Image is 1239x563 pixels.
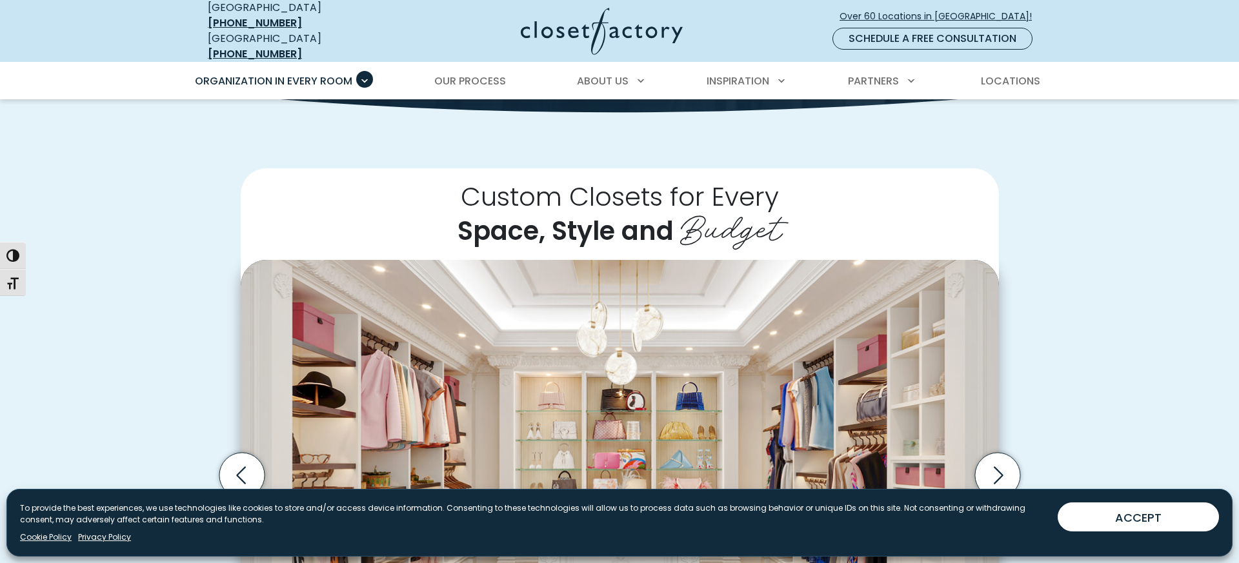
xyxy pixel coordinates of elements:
[577,74,629,88] span: About Us
[970,448,1025,503] button: Next slide
[680,199,782,251] span: Budget
[840,10,1042,23] span: Over 60 Locations in [GEOGRAPHIC_DATA]!
[521,8,683,55] img: Closet Factory Logo
[20,531,72,543] a: Cookie Policy
[195,74,352,88] span: Organization in Every Room
[434,74,506,88] span: Our Process
[1058,502,1219,531] button: ACCEPT
[20,502,1047,526] p: To provide the best experiences, we use technologies like cookies to store and/or access device i...
[214,448,270,503] button: Previous slide
[839,5,1043,28] a: Over 60 Locations in [GEOGRAPHIC_DATA]!
[981,74,1040,88] span: Locations
[848,74,899,88] span: Partners
[186,63,1053,99] nav: Primary Menu
[208,15,302,30] a: [PHONE_NUMBER]
[832,28,1032,50] a: Schedule a Free Consultation
[78,531,131,543] a: Privacy Policy
[208,31,395,62] div: [GEOGRAPHIC_DATA]
[461,179,779,215] span: Custom Closets for Every
[458,213,674,249] span: Space, Style and
[707,74,769,88] span: Inspiration
[208,46,302,61] a: [PHONE_NUMBER]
